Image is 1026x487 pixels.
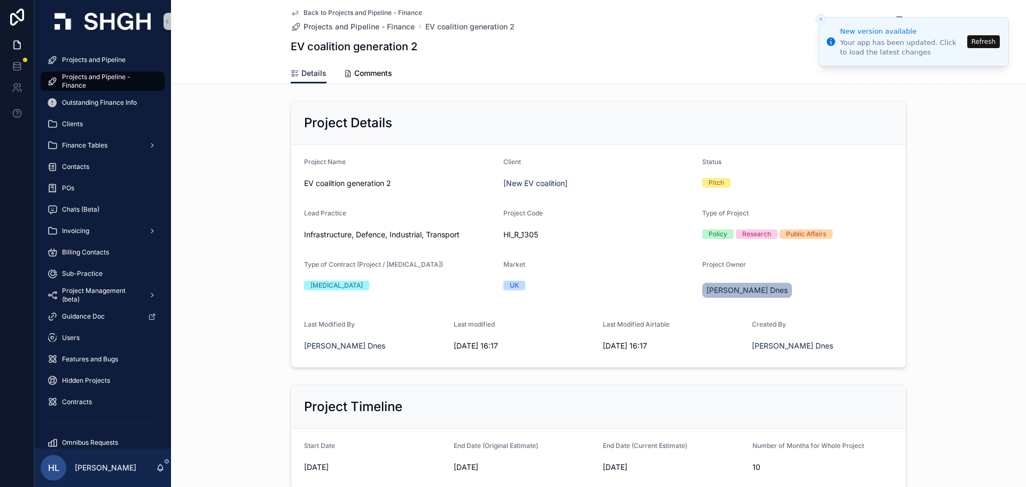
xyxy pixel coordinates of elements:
[41,114,165,134] a: Clients
[742,229,771,239] div: Research
[304,209,346,217] span: Lead Practice
[62,334,80,342] span: Users
[709,178,724,188] div: Pitch
[709,229,727,239] div: Policy
[454,462,595,473] span: [DATE]
[304,398,402,415] h2: Project Timeline
[454,320,495,328] span: Last modified
[702,283,792,298] a: [PERSON_NAME] Dnes
[304,462,445,473] span: [DATE]
[62,184,74,192] span: POs
[41,72,165,91] a: Projects and Pipeline - Finance
[304,341,385,351] a: [PERSON_NAME] Dnes
[967,35,1000,48] button: Refresh
[786,229,826,239] div: Public Affairs
[454,442,538,450] span: End Date (Original Estimate)
[815,14,826,25] button: Close toast
[62,56,126,64] span: Projects and Pipeline
[34,43,171,449] div: scrollable content
[62,141,107,150] span: Finance Tables
[291,64,327,84] a: Details
[603,462,744,473] span: [DATE]
[41,392,165,412] a: Contracts
[291,9,422,17] a: Back to Projects and Pipeline - Finance
[304,21,415,32] span: Projects and Pipeline - Finance
[702,260,746,268] span: Project Owner
[304,158,346,166] span: Project Name
[304,260,443,268] span: Type of Contract (Project / [MEDICAL_DATA])
[48,461,59,474] span: HL
[41,136,165,155] a: Finance Tables
[304,320,355,328] span: Last Modified By
[41,93,165,112] a: Outstanding Finance Info
[603,341,743,351] span: [DATE] 16:17
[752,341,833,351] a: [PERSON_NAME] Dnes
[62,438,118,447] span: Omnibus Requests
[62,376,110,385] span: Hidden Projects
[304,114,392,132] h2: Project Details
[752,442,864,450] span: Number of Months for Whole Project
[62,287,140,304] span: Project Management (beta)
[41,157,165,176] a: Contacts
[840,38,964,57] div: Your app has been updated. Click to load the latest changes
[41,221,165,241] a: Invoicing
[62,205,99,214] span: Chats (Beta)
[603,320,670,328] span: Last Modified Airtable
[354,68,392,79] span: Comments
[41,264,165,283] a: Sub-Practice
[62,163,89,171] span: Contacts
[503,260,525,268] span: Market
[41,307,165,326] a: Guidance Doc
[503,209,543,217] span: Project Code
[304,229,460,240] span: Infrastructure, Defence, Industrial, Transport
[62,312,105,321] span: Guidance Doc
[702,158,721,166] span: Status
[41,243,165,262] a: Billing Contacts
[425,21,515,32] a: EV coalition generation 2
[840,26,964,37] div: New version available
[62,248,109,257] span: Billing Contacts
[503,158,521,166] span: Client
[603,442,687,450] span: End Date (Current Estimate)
[41,371,165,390] a: Hidden Projects
[62,73,154,90] span: Projects and Pipeline - Finance
[41,200,165,219] a: Chats (Beta)
[41,433,165,452] a: Omnibus Requests
[41,179,165,198] a: POs
[55,13,151,30] img: App logo
[310,281,363,290] div: [MEDICAL_DATA]
[752,462,893,473] span: 10
[503,229,694,240] span: HI_R_1305
[291,21,415,32] a: Projects and Pipeline - Finance
[62,120,83,128] span: Clients
[706,285,788,296] span: [PERSON_NAME] Dnes
[41,350,165,369] a: Features and Bugs
[752,320,786,328] span: Created By
[454,341,595,351] span: [DATE] 16:17
[62,355,118,364] span: Features and Bugs
[304,442,335,450] span: Start Date
[503,178,568,189] a: [New EV coalition]
[304,178,495,189] span: EV coalition generation 2
[41,50,165,69] a: Projects and Pipeline
[301,68,327,79] span: Details
[344,64,392,85] a: Comments
[41,285,165,305] a: Project Management (beta)
[702,209,749,217] span: Type of Project
[510,281,519,290] div: UK
[62,269,103,278] span: Sub-Practice
[41,328,165,347] a: Users
[62,398,92,406] span: Contracts
[62,98,137,107] span: Outstanding Finance Info
[304,9,422,17] span: Back to Projects and Pipeline - Finance
[75,462,136,473] p: [PERSON_NAME]
[291,39,417,54] h1: EV coalition generation 2
[62,227,89,235] span: Invoicing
